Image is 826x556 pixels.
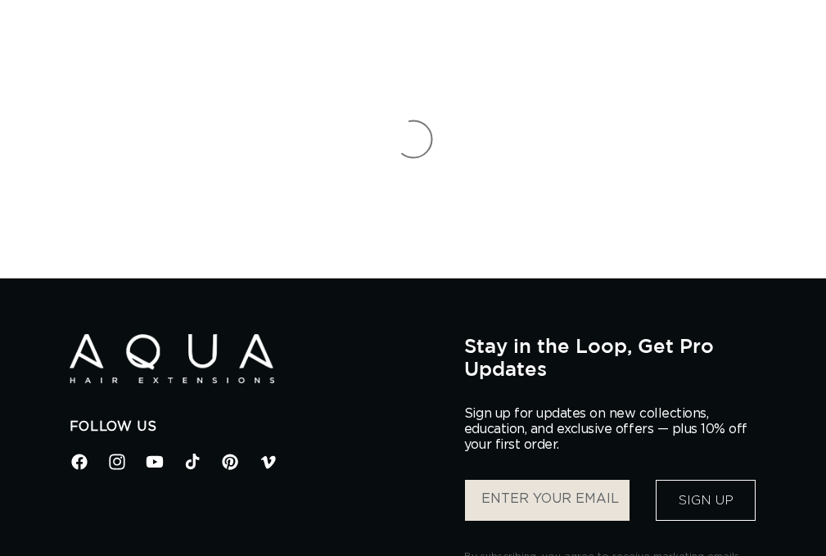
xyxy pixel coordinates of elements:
[70,334,274,384] img: Aqua Hair Extensions
[465,480,630,521] input: ENTER YOUR EMAIL
[464,406,756,453] p: Sign up for updates on new collections, education, and exclusive offers — plus 10% off your first...
[656,480,756,521] button: Sign Up
[464,334,756,380] h2: Stay in the Loop, Get Pro Updates
[70,418,440,436] h2: Follow Us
